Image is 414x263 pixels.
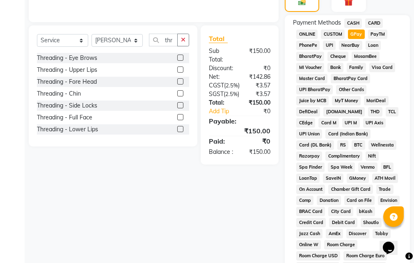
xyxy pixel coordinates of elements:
span: 2.5% [226,82,238,89]
span: BTC [352,140,365,150]
span: Online W [296,240,321,249]
span: Total [209,34,228,43]
span: UPI M [342,118,360,128]
span: UPI Axis [363,118,386,128]
span: CARD [365,18,383,28]
div: ₹150.00 [240,47,277,64]
span: ATH Movil [372,174,398,183]
span: PhonePe [296,41,320,50]
span: RS [337,140,348,150]
div: Net: [203,73,240,81]
div: ₹150.00 [240,148,277,156]
div: Sub Total: [203,47,240,64]
span: City Card [328,207,353,216]
div: Threading - Lower Lips [37,125,98,134]
span: CUSTOM [321,30,345,39]
input: Search or Scan [149,34,178,46]
div: Total: [203,98,240,107]
span: PayTM [368,30,388,39]
span: Envision [378,196,400,205]
span: MosamBee [352,52,380,61]
span: Room Charge [324,240,357,249]
span: Shoutlo [361,218,382,227]
span: BharatPay [296,52,324,61]
span: CEdge [296,118,315,128]
span: Wellnessta [368,140,397,150]
div: Threading - Chin [37,89,81,98]
iframe: chat widget [380,230,406,255]
span: Juice by MCB [296,96,329,105]
span: ONLINE [296,30,318,39]
span: AmEx [326,229,343,238]
div: ( ) [203,81,246,90]
span: Debit Card [329,218,357,227]
span: Venmo [358,162,377,172]
span: UPI BharatPay [296,85,333,94]
span: Card M [318,118,339,128]
span: CASH [344,18,362,28]
span: MariDeal [364,96,389,105]
span: BharatPay Card [331,74,370,83]
span: On Account [296,185,325,194]
span: Tabby [373,229,391,238]
span: Cheque [327,52,348,61]
span: Donation [317,196,341,205]
span: SaveIN [323,174,343,183]
span: Chamber Gift Card [328,185,373,194]
span: Loan [366,41,381,50]
span: CGST [209,82,224,89]
div: Threading - Full Face [37,113,92,122]
div: Paid: [203,136,240,146]
span: GPay [348,30,365,39]
span: Complimentary [325,151,362,161]
div: ₹150.00 [203,126,277,136]
span: THD [368,107,382,117]
div: ₹142.86 [240,73,277,81]
span: Payment Methods [293,18,341,27]
span: UPI Union [296,129,322,139]
span: Bank [327,63,343,72]
span: Card (DL Bank) [296,140,334,150]
span: BFL [381,162,394,172]
span: Master Card [296,74,327,83]
div: Threading - Side Locks [37,101,97,110]
div: Balance : [203,148,240,156]
span: [DOMAIN_NAME] [323,107,365,117]
span: Trade [376,185,393,194]
span: NearBuy [339,41,362,50]
span: Card on File [344,196,375,205]
span: Room Charge Euro [343,251,387,261]
span: BRAC Card [296,207,325,216]
span: Discover [346,229,369,238]
span: MI Voucher [296,63,324,72]
div: Threading - Eye Brows [37,54,97,62]
span: Visa Card [369,63,396,72]
span: UPI [323,41,336,50]
div: ₹3.57 [246,81,277,90]
div: ₹0 [246,107,277,116]
span: SGST [209,90,224,98]
a: Add Tip [203,107,246,116]
span: Credit Card [296,218,326,227]
div: ₹150.00 [240,98,277,107]
div: Threading - Upper Lips [37,66,97,74]
div: ₹0 [240,136,277,146]
span: TCL [386,107,399,117]
span: Nift [366,151,379,161]
div: ₹0 [240,64,277,73]
span: 2.5% [225,91,238,97]
div: Payable: [203,116,277,126]
div: ( ) [203,90,245,98]
span: Jazz Cash [296,229,323,238]
span: LoanTap [296,174,320,183]
span: Room Charge USD [296,251,340,261]
span: bKash [357,207,375,216]
span: Razorpay [296,151,322,161]
span: Other Cards [336,85,366,94]
div: Threading - Fore Head [37,78,97,86]
span: Spa Finder [296,162,325,172]
div: ₹3.57 [245,90,277,98]
span: MyT Money [332,96,361,105]
span: GMoney [347,174,369,183]
div: Discount: [203,64,240,73]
